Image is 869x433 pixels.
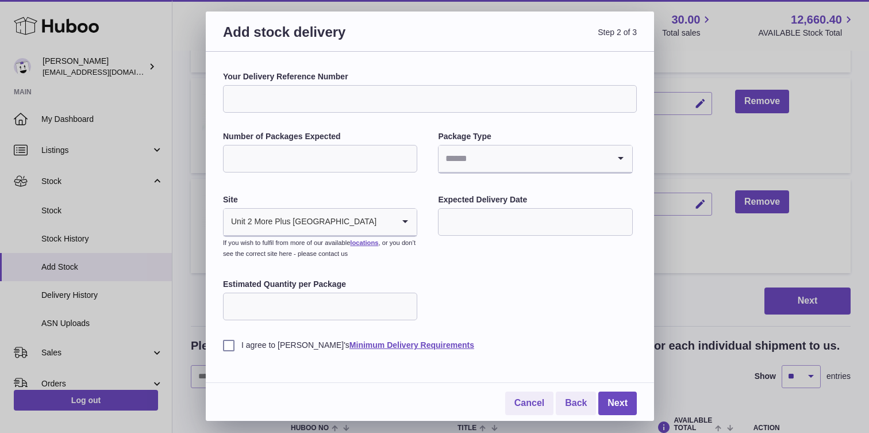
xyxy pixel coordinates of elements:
h3: Add stock delivery [223,23,430,55]
label: Your Delivery Reference Number [223,71,637,82]
div: Search for option [439,145,632,173]
label: Estimated Quantity per Package [223,279,417,290]
span: Unit 2 More Plus [GEOGRAPHIC_DATA] [224,209,377,235]
small: If you wish to fulfil from more of our available , or you don’t see the correct site here - pleas... [223,239,416,257]
a: Next [598,392,637,415]
a: Minimum Delivery Requirements [349,340,474,350]
label: Expected Delivery Date [438,194,632,205]
label: Package Type [438,131,632,142]
div: Search for option [224,209,417,236]
a: Cancel [505,392,553,415]
a: Back [556,392,596,415]
input: Search for option [439,145,609,172]
label: Number of Packages Expected [223,131,417,142]
label: I agree to [PERSON_NAME]'s [223,340,637,351]
label: Site [223,194,417,205]
span: Step 2 of 3 [430,23,637,55]
a: locations [350,239,378,246]
input: Search for option [377,209,394,235]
